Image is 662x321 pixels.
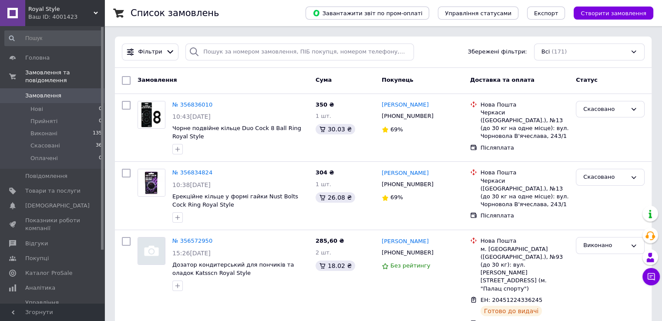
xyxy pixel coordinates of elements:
[576,77,598,83] span: Статус
[28,5,94,13] span: Royal Style
[316,77,332,83] span: Cума
[382,169,429,177] a: [PERSON_NAME]
[93,130,102,137] span: 135
[172,101,212,108] a: № 356836010
[172,169,212,176] a: № 356834824
[172,250,211,257] span: 15:26[DATE]
[30,142,60,150] span: Скасовані
[382,237,429,246] a: [PERSON_NAME]
[481,306,542,316] div: Готово до видачі
[138,237,165,264] img: Фото товару
[28,13,104,21] div: Ваш ID: 4001423
[316,169,334,176] span: 304 ₴
[382,77,413,83] span: Покупець
[30,154,58,162] span: Оплачені
[25,187,81,195] span: Товари та послуги
[138,77,177,83] span: Замовлення
[25,217,81,232] span: Показники роботи компанії
[96,142,102,150] span: 36
[30,117,57,125] span: Прийняті
[468,48,527,56] span: Збережені фільтри:
[380,179,435,190] div: [PHONE_NUMBER]
[30,130,57,137] span: Виконані
[541,48,550,56] span: Всі
[438,7,518,20] button: Управління статусами
[138,101,165,128] img: Фото товару
[527,7,565,20] button: Експорт
[470,77,534,83] span: Доставка та оплата
[481,144,569,152] div: Післяплата
[551,48,567,55] span: (171)
[316,113,331,119] span: 1 шт.
[481,177,569,209] div: Черкаси ([GEOGRAPHIC_DATA].), №13 (до 30 кг на одне місце): вул. Чорновола В'ячеслава, 243/1
[172,113,211,120] span: 10:43[DATE]
[25,269,72,277] span: Каталог ProSale
[642,268,660,285] button: Чат з покупцем
[481,297,542,303] span: ЕН: 20451224336245
[138,169,165,196] img: Фото товару
[481,109,569,140] div: Черкаси ([GEOGRAPHIC_DATA].), №13 (до 30 кг на одне місце): вул. Чорновола В'ячеслава, 243/1
[25,299,81,314] span: Управління сайтом
[99,105,102,113] span: 0
[316,237,344,244] span: 285,60 ₴
[138,169,165,197] a: Фото товару
[390,126,403,133] span: 69%
[481,245,569,293] div: м. [GEOGRAPHIC_DATA] ([GEOGRAPHIC_DATA].), №93 (до 30 кг): вул. [PERSON_NAME][STREET_ADDRESS] (м....
[30,105,43,113] span: Нові
[131,8,219,18] h1: Список замовлень
[172,125,301,140] a: Чорне подвійне кільце Duo Cock 8 Ball Ring Royal Style
[534,10,558,17] span: Експорт
[316,192,355,203] div: 26.08 ₴
[172,193,298,208] a: Ерекційне кільце у формі гайки Nust Bolts Cock Ring Royal Style
[172,261,294,276] a: Дозатор кондитерський для пончиків та оладок Katsscn Royal Style
[481,169,569,177] div: Нова Пошта
[25,54,50,62] span: Головна
[25,92,61,100] span: Замовлення
[390,194,403,201] span: 69%
[172,181,211,188] span: 10:38[DATE]
[25,202,90,210] span: [DEMOGRAPHIC_DATA]
[313,9,422,17] span: Завантажити звіт по пром-оплаті
[583,241,627,250] div: Виконано
[316,101,334,108] span: 350 ₴
[390,262,430,269] span: Без рейтингу
[581,10,646,17] span: Створити замовлення
[316,261,355,271] div: 18.02 ₴
[99,117,102,125] span: 0
[4,30,103,46] input: Пошук
[25,284,55,292] span: Аналітика
[172,237,212,244] a: № 356572950
[25,69,104,84] span: Замовлення та повідомлення
[382,101,429,109] a: [PERSON_NAME]
[481,212,569,220] div: Післяплата
[583,105,627,114] div: Скасовано
[565,10,653,16] a: Створити замовлення
[138,48,162,56] span: Фільтри
[481,237,569,245] div: Нова Пошта
[185,43,414,60] input: Пошук за номером замовлення, ПІБ покупця, номером телефону, Email, номером накладної
[25,254,49,262] span: Покупці
[99,154,102,162] span: 0
[316,249,331,256] span: 2 шт.
[583,173,627,182] div: Скасовано
[306,7,429,20] button: Завантажити звіт по пром-оплаті
[316,124,355,134] div: 30.03 ₴
[574,7,653,20] button: Створити замовлення
[316,181,331,187] span: 1 шт.
[481,101,569,109] div: Нова Пошта
[138,237,165,265] a: Фото товару
[25,240,48,247] span: Відгуки
[380,247,435,258] div: [PHONE_NUMBER]
[380,110,435,122] div: [PHONE_NUMBER]
[25,172,67,180] span: Повідомлення
[445,10,511,17] span: Управління статусами
[138,101,165,129] a: Фото товару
